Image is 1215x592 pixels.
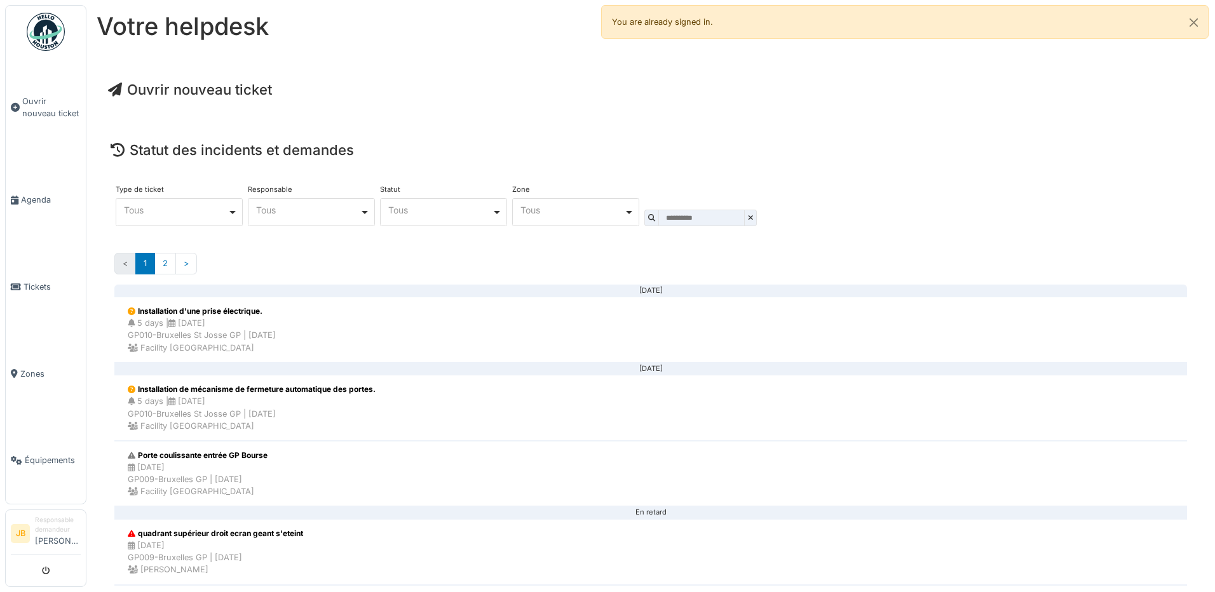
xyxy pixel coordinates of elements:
div: Installation de mécanisme de fermeture automatique des portes. [128,384,376,395]
div: [DATE] [125,290,1177,292]
label: Responsable [248,186,292,193]
a: Équipements [6,417,86,504]
div: Tous [388,206,492,213]
a: Agenda [6,157,86,244]
a: quadrant supérieur droit ecran geant s'eteint [DATE]GP009-Bruxelles GP | [DATE] [PERSON_NAME] [114,519,1187,585]
a: Suivant [175,253,197,274]
label: Statut [380,186,400,193]
span: Agenda [21,194,81,206]
a: Porte coulissante entrée GP Bourse [DATE]GP009-Bruxelles GP | [DATE] Facility [GEOGRAPHIC_DATA] [114,441,1187,507]
div: Responsable demandeur [35,515,81,535]
a: Installation de mécanisme de fermeture automatique des portes. 5 days |[DATE]GP010-Bruxelles St J... [114,375,1187,441]
a: Ouvrir nouveau ticket [108,81,272,98]
a: Zones [6,330,86,417]
div: quadrant supérieur droit ecran geant s'eteint [128,528,303,539]
div: Tous [256,206,360,213]
span: Tickets [24,281,81,293]
div: Installation d'une prise électrique. [128,306,276,317]
span: Zones [20,368,81,380]
button: Close [1179,6,1208,39]
span: Équipements [25,454,81,466]
div: Tous [520,206,624,213]
nav: Pages [114,253,1187,284]
div: [DATE] [125,368,1177,370]
a: Ouvrir nouveau ticket [6,58,86,157]
div: En retard [125,512,1177,513]
label: Zone [512,186,530,193]
div: You are already signed in. [601,5,1209,39]
div: 5 days | [DATE] GP010-Bruxelles St Josse GP | [DATE] Facility [GEOGRAPHIC_DATA] [128,317,276,354]
div: Tous [124,206,227,213]
li: [PERSON_NAME] [35,515,81,552]
img: Badge_color-CXgf-gQk.svg [27,13,65,51]
span: Ouvrir nouveau ticket [22,95,81,119]
h4: Statut des incidents et demandes [111,142,1191,158]
div: 5 days | [DATE] GP010-Bruxelles St Josse GP | [DATE] Facility [GEOGRAPHIC_DATA] [128,395,376,432]
a: Tickets [6,243,86,330]
div: [DATE] GP009-Bruxelles GP | [DATE] Facility [GEOGRAPHIC_DATA] [128,461,268,498]
a: Installation d'une prise électrique. 5 days |[DATE]GP010-Bruxelles St Josse GP | [DATE] Facility ... [114,297,1187,363]
div: [DATE] GP009-Bruxelles GP | [DATE] [PERSON_NAME] [128,539,303,576]
div: Porte coulissante entrée GP Bourse [128,450,268,461]
a: 1 [135,253,155,274]
label: Type de ticket [116,186,164,193]
li: JB [11,524,30,543]
a: JB Responsable demandeur[PERSON_NAME] [11,515,81,555]
a: 2 [154,253,176,274]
